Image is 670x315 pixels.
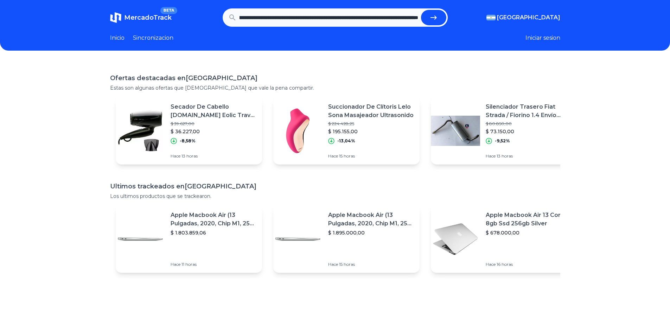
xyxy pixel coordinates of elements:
a: Featured imageApple Macbook Air (13 Pulgadas, 2020, Chip M1, 256 Gb De Ssd, 8 Gb De Ram) - Plata$... [273,205,420,273]
span: [GEOGRAPHIC_DATA] [497,13,560,22]
a: Featured imageApple Macbook Air 13 Core I5 8gb Ssd 256gb Silver$ 678.000,00Hace 16 horas [431,205,577,273]
p: -9,52% [495,138,510,144]
img: Featured image [116,106,165,155]
a: Featured imageSuccionador De Clítoris Lelo Sona Masajeador Ultrasonido$ 224.428,25$ 195.155,00-13... [273,97,420,165]
p: Hace 11 horas [171,262,256,267]
button: Iniciar sesion [525,34,560,42]
p: Los ultimos productos que se trackearon. [110,193,560,200]
a: MercadoTrackBETA [110,12,172,23]
p: Hace 16 horas [486,262,572,267]
img: Featured image [273,106,323,155]
a: Featured imageApple Macbook Air (13 Pulgadas, 2020, Chip M1, 256 Gb De Ssd, 8 Gb De Ram) - Plata$... [116,205,262,273]
p: $ 73.150,00 [486,128,572,135]
p: -13,04% [337,138,355,144]
img: MercadoTrack [110,12,121,23]
button: [GEOGRAPHIC_DATA] [486,13,560,22]
a: Featured imageSecador De Cabello [DOMAIN_NAME] Eolic Travel Cx 1600wts C/boquilla$ 39.627,00$ 36.... [116,97,262,165]
p: $ 1.803.859,06 [171,229,256,236]
p: $ 678.000,00 [486,229,572,236]
img: Featured image [273,214,323,264]
p: Apple Macbook Air (13 Pulgadas, 2020, Chip M1, 256 Gb De Ssd, 8 Gb De Ram) - Plata [171,211,256,228]
h1: Ofertas destacadas en [GEOGRAPHIC_DATA] [110,73,560,83]
p: $ 80.850,00 [486,121,572,127]
p: Apple Macbook Air (13 Pulgadas, 2020, Chip M1, 256 Gb De Ssd, 8 Gb De Ram) - Plata [328,211,414,228]
span: BETA [160,7,177,14]
a: Sincronizacion [133,34,173,42]
img: Argentina [486,15,496,20]
p: $ 224.428,25 [328,121,414,127]
p: $ 195.155,00 [328,128,414,135]
p: -8,58% [180,138,196,144]
span: MercadoTrack [124,14,172,21]
p: Succionador De Clítoris Lelo Sona Masajeador Ultrasonido [328,103,414,120]
a: Inicio [110,34,125,42]
h1: Ultimos trackeados en [GEOGRAPHIC_DATA] [110,181,560,191]
p: $ 1.895.000,00 [328,229,414,236]
img: Featured image [431,214,480,264]
p: Hace 13 horas [171,153,256,159]
img: Featured image [116,214,165,264]
p: Hace 13 horas [486,153,572,159]
a: Featured imageSilenciador Trasero Fiat Strada / Fiorino 1.4 Envío Gratis$ 80.850,00$ 73.150,00-9,... [431,97,577,165]
p: Estas son algunas ofertas que [DEMOGRAPHIC_DATA] que vale la pena compartir. [110,84,560,91]
p: Silenciador Trasero Fiat Strada / Fiorino 1.4 Envío Gratis [486,103,572,120]
p: $ 36.227,00 [171,128,256,135]
p: Hace 15 horas [328,153,414,159]
p: Secador De Cabello [DOMAIN_NAME] Eolic Travel Cx 1600wts C/boquilla [171,103,256,120]
p: Apple Macbook Air 13 Core I5 8gb Ssd 256gb Silver [486,211,572,228]
p: $ 39.627,00 [171,121,256,127]
p: Hace 15 horas [328,262,414,267]
img: Featured image [431,106,480,155]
